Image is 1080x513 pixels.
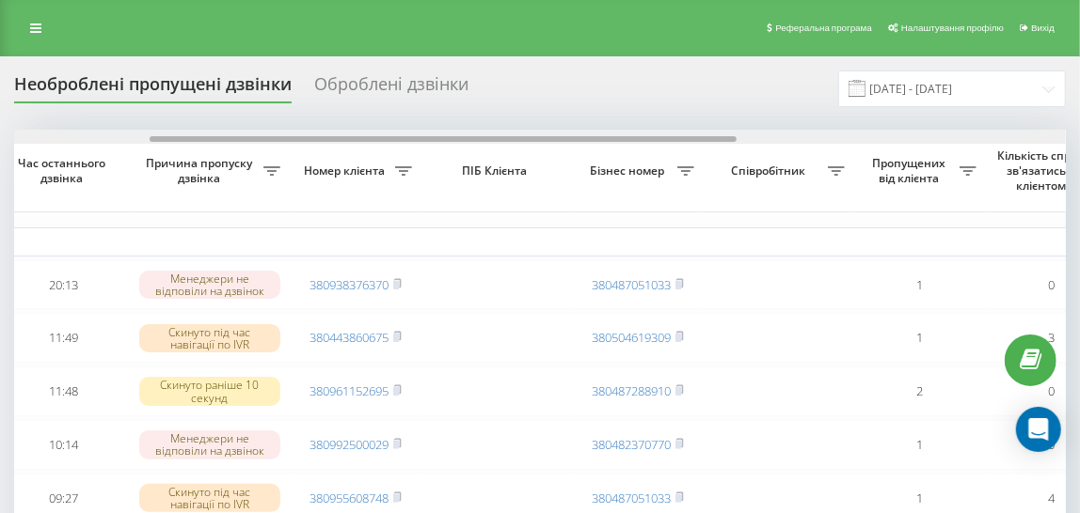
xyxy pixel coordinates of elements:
div: Оброблені дзвінки [314,74,469,103]
a: 380992500029 [310,436,389,453]
span: Налаштування профілю [901,23,1004,33]
div: Скинуто під час навігації по IVR [139,484,280,512]
span: ПІБ Клієнта [437,163,556,179]
span: Причина пропуску дзвінка [139,156,263,185]
a: 380487051033 [592,490,671,506]
td: 1 [854,420,986,470]
td: 2 [854,366,986,416]
a: 380443860675 [310,329,389,346]
a: 380955608748 [310,490,389,506]
td: 1 [854,313,986,363]
span: Номер клієнта [299,163,395,179]
a: 380487051033 [592,276,671,293]
div: Скинуто під час навігації по IVR [139,324,280,352]
a: 380482370770 [592,436,671,453]
span: Вихід [1031,23,1055,33]
a: 380487288910 [592,382,671,399]
div: Менеджери не відповіли на дзвінок [139,430,280,459]
div: Необроблені пропущені дзвінки [14,74,292,103]
td: 1 [854,260,986,310]
div: Менеджери не відповіли на дзвінок [139,271,280,299]
a: 380961152695 [310,382,389,399]
span: Пропущених від клієнта [864,156,960,185]
a: 380504619309 [592,329,671,346]
a: 380938376370 [310,276,389,293]
div: Скинуто раніше 10 секунд [139,377,280,405]
span: Реферальна програма [775,23,872,33]
div: Open Intercom Messenger [1016,407,1061,452]
span: Бізнес номер [581,163,677,179]
span: Час останнього дзвінка [13,156,115,185]
span: Співробітник [713,163,828,179]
